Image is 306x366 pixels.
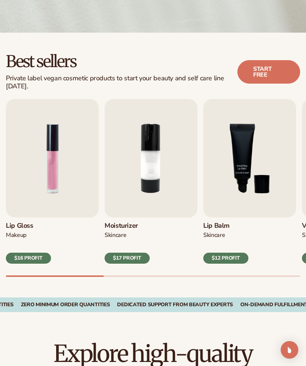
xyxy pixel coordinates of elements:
div: Open Intercom Messenger [281,341,298,359]
div: MAKEUP [6,231,51,239]
a: 1 / 9 [6,99,99,263]
a: Start free [237,60,300,84]
h2: Best sellers [6,53,237,70]
div: $16 PROFIT [6,253,51,264]
div: Dedicated Support From Beauty Experts [117,302,233,308]
div: SKINCARE [203,231,248,239]
div: $12 PROFIT [203,253,248,264]
a: 3 / 9 [203,99,296,263]
h3: Moisturizer [105,222,150,230]
div: Private label vegan cosmetic products to start your beauty and self care line [DATE]. [6,74,237,90]
div: SKINCARE [105,231,150,239]
div: $17 PROFIT [105,253,150,264]
h3: Lip Balm [203,222,248,230]
div: Zero Minimum Order QuantitieS [21,302,110,308]
h3: Lip Gloss [6,222,51,230]
a: 2 / 9 [105,99,197,263]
